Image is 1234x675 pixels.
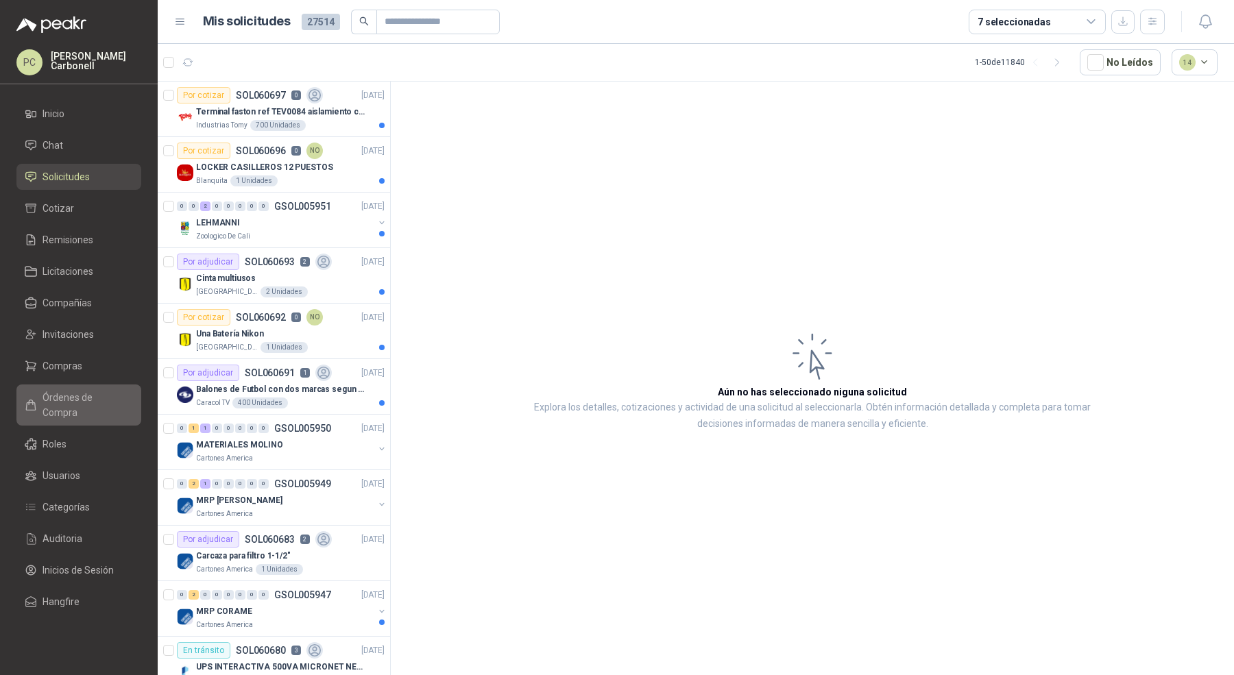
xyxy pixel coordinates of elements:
[236,646,286,655] p: SOL060680
[43,468,80,483] span: Usuarios
[177,254,239,270] div: Por adjudicar
[245,368,295,378] p: SOL060691
[247,590,257,600] div: 0
[196,175,228,186] p: Blanquita
[177,609,193,625] img: Company Logo
[196,439,283,452] p: MATERIALES MOLINO
[223,424,234,433] div: 0
[291,146,301,156] p: 0
[236,90,286,100] p: SOL060697
[189,201,199,211] div: 0
[306,309,323,326] div: NO
[235,479,245,489] div: 0
[361,200,385,213] p: [DATE]
[361,311,385,324] p: [DATE]
[200,201,210,211] div: 2
[291,312,301,322] p: 0
[177,590,187,600] div: 0
[177,531,239,548] div: Por adjudicar
[230,175,278,186] div: 1 Unidades
[975,51,1069,73] div: 1 - 50 de 11840
[177,143,230,159] div: Por cotizar
[43,138,63,153] span: Chat
[247,479,257,489] div: 0
[258,590,269,600] div: 0
[306,143,323,159] div: NO
[43,232,93,247] span: Remisiones
[212,590,222,600] div: 0
[177,642,230,659] div: En tránsito
[16,49,43,75] div: PC
[177,87,230,103] div: Por cotizar
[361,89,385,102] p: [DATE]
[16,494,141,520] a: Categorías
[177,198,387,242] a: 0 0 2 0 0 0 0 0 GSOL005951[DATE] Company LogoLEHMANNIZoologico De Cali
[196,605,252,618] p: MRP CORAME
[16,557,141,583] a: Inicios de Sesión
[16,384,141,426] a: Órdenes de Compra
[978,14,1051,29] div: 7 seleccionadas
[177,109,193,125] img: Company Logo
[247,424,257,433] div: 0
[274,590,331,600] p: GSOL005947
[177,553,193,569] img: Company Logo
[361,422,385,435] p: [DATE]
[16,526,141,552] a: Auditoria
[16,16,86,33] img: Logo peakr
[177,476,387,519] a: 0 2 1 0 0 0 0 0 GSOL005949[DATE] Company LogoMRP [PERSON_NAME]Cartones America
[291,90,301,100] p: 0
[196,120,247,131] p: Industrias Tomy
[528,400,1097,432] p: Explora los detalles, cotizaciones y actividad de una solicitud al seleccionarla. Obtén informaci...
[189,424,199,433] div: 1
[245,535,295,544] p: SOL060683
[1172,49,1218,75] button: 14
[196,231,250,242] p: Zoologico De Cali
[43,500,90,515] span: Categorías
[361,367,385,380] p: [DATE]
[212,479,222,489] div: 0
[361,589,385,602] p: [DATE]
[361,533,385,546] p: [DATE]
[274,479,331,489] p: GSOL005949
[177,220,193,236] img: Company Logo
[236,312,286,322] p: SOL060692
[196,217,240,230] p: LEHMANNI
[158,526,390,581] a: Por adjudicarSOL0606832[DATE] Company LogoCarcaza para filtro 1-1/2"Cartones America1 Unidades
[158,82,390,137] a: Por cotizarSOL0606970[DATE] Company LogoTerminal faston ref TEV0084 aislamiento completoIndustria...
[16,353,141,379] a: Compras
[177,309,230,326] div: Por cotizar
[223,479,234,489] div: 0
[43,563,114,578] span: Inicios de Sesión
[196,508,253,519] p: Cartones America
[245,257,295,267] p: SOL060693
[43,594,80,609] span: Hangfire
[223,590,234,600] div: 0
[274,201,331,211] p: GSOL005951
[158,137,390,193] a: Por cotizarSOL0606960NO[DATE] Company LogoLOCKER CASILLEROS 12 PUESTOSBlanquita1 Unidades
[43,327,94,342] span: Invitaciones
[196,328,264,341] p: Una Batería Nikon
[361,145,385,158] p: [DATE]
[16,290,141,316] a: Compañías
[43,201,74,216] span: Cotizar
[43,264,93,279] span: Licitaciones
[158,304,390,359] a: Por cotizarSOL0606920NO[DATE] Company LogoUna Batería Nikon[GEOGRAPHIC_DATA]1 Unidades
[177,386,193,403] img: Company Logo
[361,644,385,657] p: [DATE]
[177,365,239,381] div: Por adjudicar
[177,442,193,458] img: Company Logo
[361,478,385,491] p: [DATE]
[300,368,310,378] p: 1
[196,661,367,674] p: UPS INTERACTIVA 500VA MICRONET NEGRA MARCA: POWEST NICOMAR
[16,101,141,127] a: Inicio
[258,479,269,489] div: 0
[51,51,141,71] p: [PERSON_NAME] Carbonell
[196,564,253,575] p: Cartones America
[212,201,222,211] div: 0
[16,164,141,190] a: Solicitudes
[196,619,253,630] p: Cartones America
[203,12,291,32] h1: Mis solicitudes
[16,132,141,158] a: Chat
[196,286,258,297] p: [GEOGRAPHIC_DATA]
[258,424,269,433] div: 0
